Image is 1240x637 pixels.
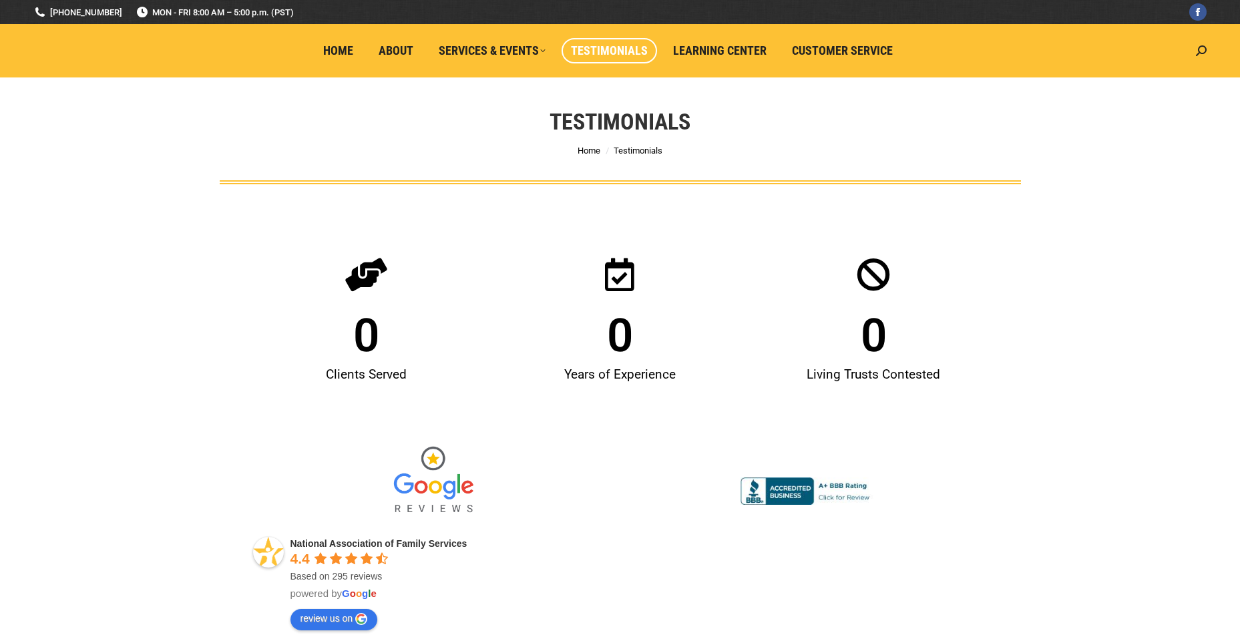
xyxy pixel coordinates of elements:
[664,38,776,63] a: Learning Center
[362,588,368,599] span: g
[439,43,546,58] span: Services & Events
[246,359,487,391] div: Clients Served
[1189,3,1207,21] a: Facebook page opens in new window
[783,38,902,63] a: Customer Service
[290,587,614,600] div: powered by
[562,38,657,63] a: Testimonials
[33,6,122,19] a: [PHONE_NUMBER]
[368,588,371,599] span: l
[290,551,310,566] span: 4.4
[356,588,362,599] span: o
[383,437,483,524] img: Google Reviews
[379,43,413,58] span: About
[290,538,467,549] a: National Association of Family Services
[353,312,379,359] span: 0
[136,6,294,19] span: MON - FRI 8:00 AM – 5:00 p.m. (PST)
[571,43,648,58] span: Testimonials
[741,477,874,505] img: Accredited A+ with Better Business Bureau
[578,146,600,156] a: Home
[499,359,740,391] div: Years of Experience
[350,588,356,599] span: o
[792,43,893,58] span: Customer Service
[614,146,662,156] span: Testimonials
[753,359,994,391] div: Living Trusts Contested
[290,570,614,583] div: Based on 295 reviews
[371,588,376,599] span: e
[314,38,363,63] a: Home
[861,312,887,359] span: 0
[369,38,423,63] a: About
[290,609,378,630] a: review us on
[673,43,767,58] span: Learning Center
[607,312,633,359] span: 0
[342,588,350,599] span: G
[550,107,690,136] h1: Testimonials
[323,43,353,58] span: Home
